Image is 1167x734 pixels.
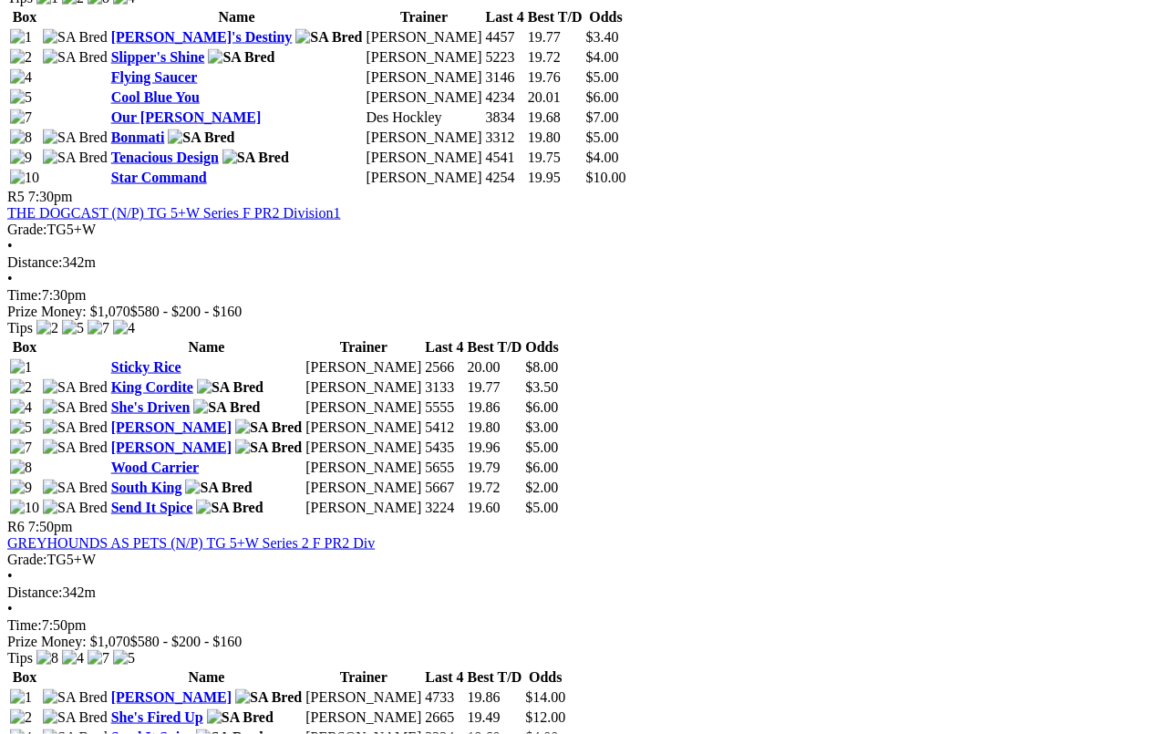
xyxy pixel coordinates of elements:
[111,689,232,705] a: [PERSON_NAME]
[10,419,32,436] img: 5
[525,419,558,435] span: $3.00
[13,669,37,685] span: Box
[36,320,58,336] img: 2
[111,170,207,185] a: Star Command
[527,129,583,147] td: 19.80
[235,419,302,436] img: SA Bred
[467,419,523,437] td: 19.80
[467,439,523,457] td: 19.96
[10,689,32,706] img: 1
[130,304,243,319] span: $580 - $200 - $160
[527,169,583,187] td: 19.95
[527,109,583,127] td: 19.68
[43,129,108,146] img: SA Bred
[7,287,1160,304] div: 7:30pm
[43,439,108,456] img: SA Bred
[7,650,33,666] span: Tips
[527,48,583,67] td: 19.72
[305,338,422,357] th: Trainer
[7,519,25,534] span: R6
[585,69,618,85] span: $5.00
[111,480,182,495] a: South King
[235,439,302,456] img: SA Bred
[485,129,525,147] td: 3312
[7,601,13,616] span: •
[43,379,108,396] img: SA Bred
[424,688,464,707] td: 4733
[10,109,32,126] img: 7
[424,708,464,727] td: 2665
[485,169,525,187] td: 4254
[43,399,108,416] img: SA Bred
[584,8,626,26] th: Odds
[424,668,464,687] th: Last 4
[467,459,523,477] td: 19.79
[111,460,199,475] a: Wood Carrier
[467,358,523,377] td: 20.00
[585,49,618,65] span: $4.00
[222,150,289,166] img: SA Bred
[36,650,58,667] img: 8
[7,617,1160,634] div: 7:50pm
[365,8,482,26] th: Trainer
[197,379,263,396] img: SA Bred
[110,8,364,26] th: Name
[7,287,42,303] span: Time:
[111,439,232,455] a: [PERSON_NAME]
[10,500,39,516] img: 10
[235,689,302,706] img: SA Bred
[365,129,482,147] td: [PERSON_NAME]
[365,109,482,127] td: Des Hockley
[207,709,274,726] img: SA Bred
[10,399,32,416] img: 4
[305,688,422,707] td: [PERSON_NAME]
[113,320,135,336] img: 4
[111,29,293,45] a: [PERSON_NAME]'s Destiny
[527,68,583,87] td: 19.76
[28,189,73,204] span: 7:30pm
[305,419,422,437] td: [PERSON_NAME]
[7,222,47,237] span: Grade:
[43,150,108,166] img: SA Bred
[525,379,558,395] span: $3.50
[305,499,422,517] td: [PERSON_NAME]
[7,535,375,551] a: GREYHOUNDS AS PETS (N/P) TG 5+W Series 2 F PR2 Div
[193,399,260,416] img: SA Bred
[424,419,464,437] td: 5412
[365,169,482,187] td: [PERSON_NAME]
[295,29,362,46] img: SA Bred
[7,634,1160,650] div: Prize Money: $1,070
[305,378,422,397] td: [PERSON_NAME]
[43,29,108,46] img: SA Bred
[424,439,464,457] td: 5435
[111,399,191,415] a: She's Driven
[111,150,219,165] a: Tenacious Design
[10,29,32,46] img: 1
[43,709,108,726] img: SA Bred
[88,320,109,336] img: 7
[485,28,525,47] td: 4457
[111,359,181,375] a: Sticky Rice
[10,709,32,726] img: 2
[10,460,32,476] img: 8
[43,49,108,66] img: SA Bred
[485,68,525,87] td: 3146
[305,668,422,687] th: Trainer
[524,338,559,357] th: Odds
[365,88,482,107] td: [PERSON_NAME]
[424,459,464,477] td: 5655
[7,304,1160,320] div: Prize Money: $1,070
[62,320,84,336] img: 5
[7,617,42,633] span: Time:
[467,668,523,687] th: Best T/D
[467,708,523,727] td: 19.49
[424,378,464,397] td: 3133
[13,339,37,355] span: Box
[88,650,109,667] img: 7
[10,69,32,86] img: 4
[7,568,13,584] span: •
[365,48,482,67] td: [PERSON_NAME]
[111,49,205,65] a: Slipper's Shine
[62,650,84,667] img: 4
[196,500,263,516] img: SA Bred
